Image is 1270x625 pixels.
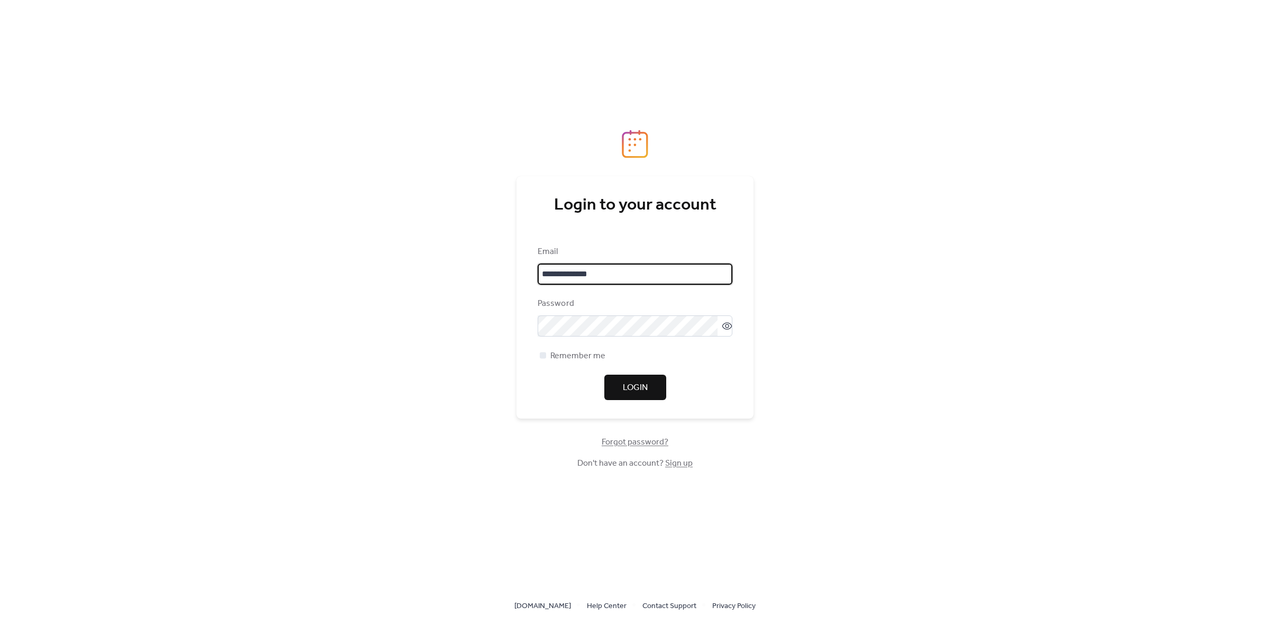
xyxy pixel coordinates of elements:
[514,600,571,613] span: [DOMAIN_NAME]
[623,382,648,394] span: Login
[587,600,627,613] span: Help Center
[712,600,756,613] span: Privacy Policy
[538,246,730,258] div: Email
[604,375,666,400] button: Login
[712,599,756,612] a: Privacy Policy
[514,599,571,612] a: [DOMAIN_NAME]
[602,439,668,445] a: Forgot password?
[602,436,668,449] span: Forgot password?
[538,195,732,216] div: Login to your account
[538,297,730,310] div: Password
[665,455,693,472] a: Sign up
[642,600,696,613] span: Contact Support
[577,457,693,470] span: Don't have an account?
[550,350,605,363] span: Remember me
[642,599,696,612] a: Contact Support
[587,599,627,612] a: Help Center
[622,130,648,158] img: logo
